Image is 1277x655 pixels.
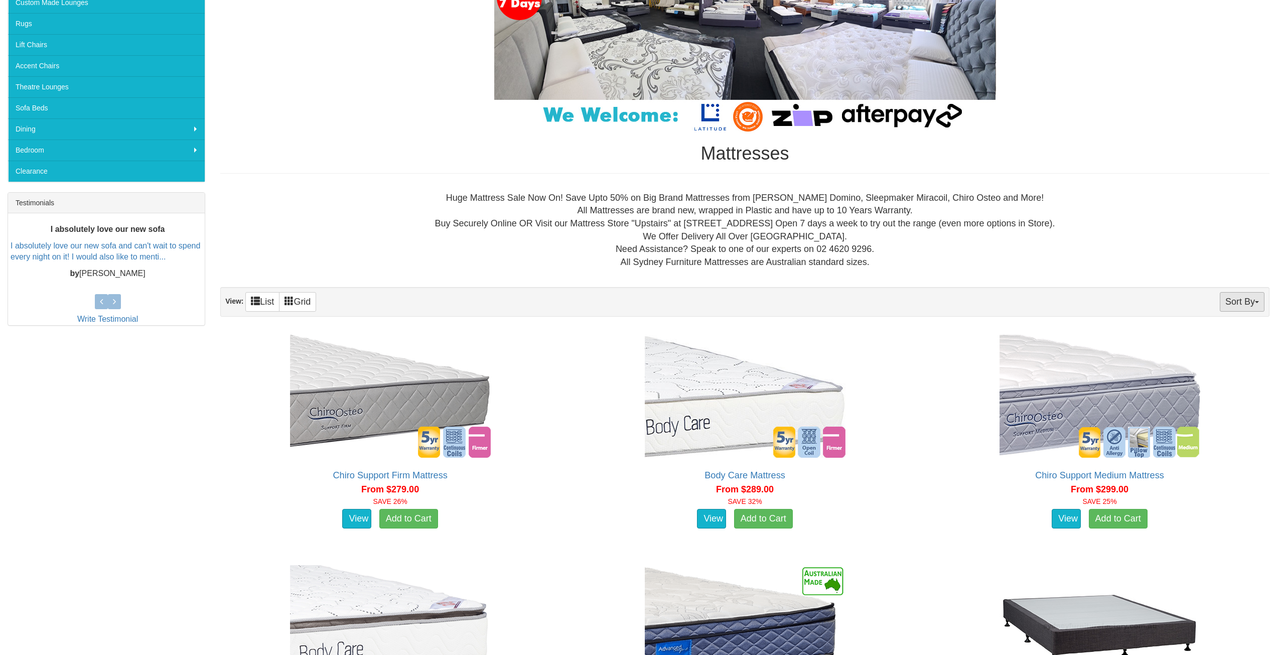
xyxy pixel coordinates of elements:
a: Add to Cart [1089,509,1148,529]
a: List [245,292,279,312]
b: by [70,270,79,278]
a: Clearance [8,161,205,182]
a: View [342,509,371,529]
a: Grid [279,292,316,312]
a: Add to Cart [734,509,793,529]
p: [PERSON_NAME] [11,269,205,280]
a: Chiro Support Medium Mattress [1035,470,1164,480]
a: Theatre Lounges [8,76,205,97]
img: Chiro Support Medium Mattress [997,332,1203,460]
a: Sofa Beds [8,97,205,118]
font: SAVE 32% [728,497,762,505]
a: Add to Cart [379,509,438,529]
a: Accent Chairs [8,55,205,76]
a: Body Care Mattress [704,470,785,480]
font: SAVE 25% [1082,497,1116,505]
div: Testimonials [8,193,205,213]
a: Rugs [8,13,205,34]
a: View [697,509,726,529]
a: I absolutely love our new sofa and can't wait to spend every night on it! I would also like to me... [11,241,200,261]
span: From $299.00 [1071,484,1128,494]
h1: Mattresses [220,144,1269,164]
button: Sort By [1220,292,1264,312]
div: Huge Mattress Sale Now On! Save Upto 50% on Big Brand Mattresses from [PERSON_NAME] Domino, Sleep... [228,192,1261,269]
a: Lift Chairs [8,34,205,55]
a: Write Testimonial [77,315,138,323]
a: Chiro Support Firm Mattress [333,470,447,480]
img: Body Care Mattress [642,332,848,460]
a: View [1052,509,1081,529]
strong: View: [225,297,243,305]
font: SAVE 26% [373,497,407,505]
b: I absolutely love our new sofa [51,225,165,233]
span: From $289.00 [716,484,774,494]
a: Dining [8,118,205,140]
span: From $279.00 [361,484,419,494]
a: Bedroom [8,140,205,161]
img: Chiro Support Firm Mattress [288,332,493,460]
